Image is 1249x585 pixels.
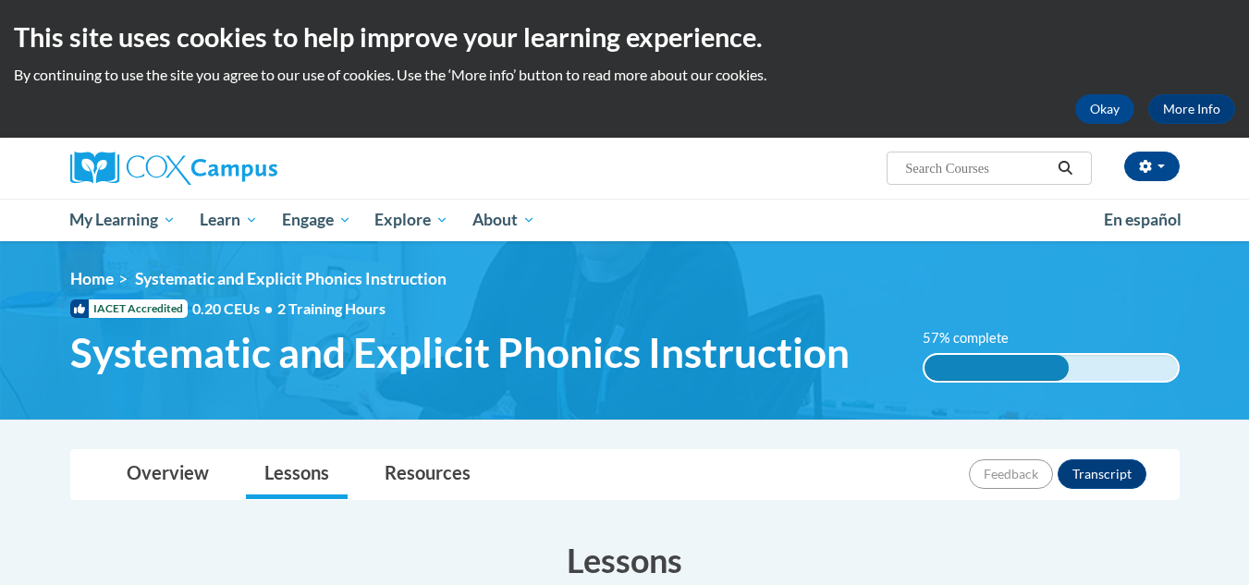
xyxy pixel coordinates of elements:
button: Okay [1075,94,1134,124]
h3: Lessons [70,537,1180,583]
a: Explore [362,199,460,241]
a: Engage [270,199,363,241]
a: Cox Campus [70,152,422,185]
label: 57% complete [923,328,1029,348]
a: En español [1092,201,1194,239]
a: About [460,199,547,241]
button: Feedback [969,459,1053,489]
h2: This site uses cookies to help improve your learning experience. [14,18,1235,55]
span: • [264,299,273,317]
img: Cox Campus [70,152,277,185]
div: Main menu [43,199,1207,241]
p: By continuing to use the site you agree to our use of cookies. Use the ‘More info’ button to read... [14,65,1235,85]
a: Learn [188,199,270,241]
span: 0.20 CEUs [192,299,277,319]
span: Learn [200,209,258,231]
a: My Learning [58,199,189,241]
div: 57% complete [925,355,1069,381]
span: Systematic and Explicit Phonics Instruction [70,328,850,377]
button: Search [1051,157,1079,179]
button: Account Settings [1124,152,1180,181]
a: More Info [1148,94,1235,124]
span: En español [1104,210,1182,229]
a: Lessons [246,450,348,499]
button: Transcript [1058,459,1146,489]
a: Home [70,269,114,288]
input: Search Courses [903,157,1051,179]
span: My Learning [69,209,176,231]
a: Overview [108,450,227,499]
span: Explore [374,209,448,231]
span: About [472,209,535,231]
span: IACET Accredited [70,299,188,318]
span: Engage [282,209,351,231]
span: 2 Training Hours [277,299,386,317]
span: Systematic and Explicit Phonics Instruction [135,269,447,288]
a: Resources [366,450,489,499]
